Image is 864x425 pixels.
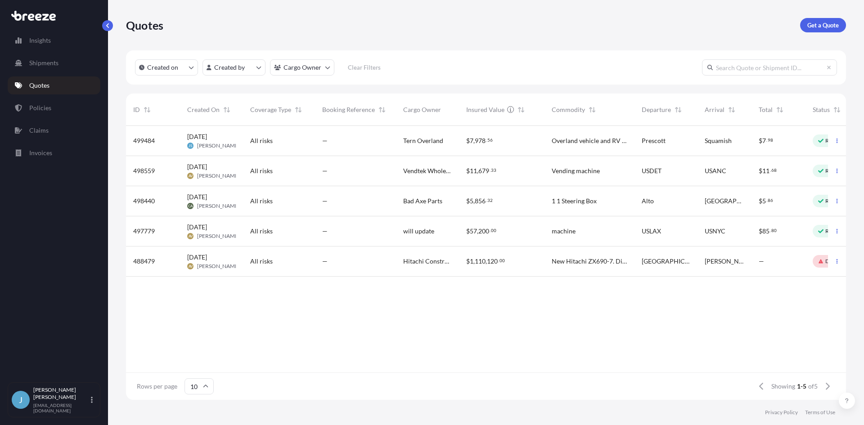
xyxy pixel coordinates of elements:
span: Arrival [705,105,724,114]
span: Coverage Type [250,105,291,114]
span: . [770,169,771,172]
p: Get a Quote [807,21,839,30]
span: AV [189,262,193,271]
span: Hitachi Construction Management [403,257,452,266]
p: Insights [29,36,51,45]
span: 80 [771,229,777,232]
input: Search Quote or Shipment ID... [702,59,837,76]
span: [PERSON_NAME] [197,233,240,240]
span: Total [759,105,773,114]
span: — [759,257,764,266]
a: Invoices [8,144,100,162]
span: 978 [475,138,486,144]
span: Cargo Owner [403,105,441,114]
p: [PERSON_NAME] [PERSON_NAME] [33,386,89,401]
a: Terms of Use [805,409,835,416]
span: $ [466,198,470,204]
p: Invoices [29,148,52,157]
span: [GEOGRAPHIC_DATA] [642,257,690,266]
span: , [473,198,475,204]
span: 200 [478,228,489,234]
span: 11 [762,168,769,174]
span: — [322,197,328,206]
span: 56 [487,139,493,142]
a: Claims [8,121,100,139]
span: — [322,166,328,175]
span: Prescott [642,136,666,145]
span: [DATE] [187,192,207,201]
span: 679 [478,168,489,174]
span: 68 [771,169,777,172]
span: . [490,169,490,172]
span: 86 [768,199,773,202]
span: J [19,395,22,404]
span: 98 [768,139,773,142]
span: . [498,259,499,262]
span: USLAX [642,227,661,236]
span: $ [466,228,470,234]
button: Clear Filters [339,60,389,75]
span: 85 [762,228,769,234]
span: ID [133,105,140,114]
span: of 5 [808,382,818,391]
button: Sort [587,104,598,115]
span: Departure [642,105,671,114]
span: 497779 [133,227,155,236]
span: 5 [762,198,766,204]
p: Ready [825,228,841,235]
span: JS [189,141,192,150]
span: [PERSON_NAME] [197,172,240,179]
a: Shipments [8,54,100,72]
p: Policies [29,103,51,112]
button: Sort [377,104,387,115]
span: $ [466,258,470,264]
a: Privacy Policy [765,409,798,416]
span: $ [759,138,762,144]
p: Created on [147,63,178,72]
span: USNYC [705,227,725,236]
span: [GEOGRAPHIC_DATA] [705,197,744,206]
span: 57 [470,228,477,234]
p: [EMAIL_ADDRESS][DOMAIN_NAME] [33,403,89,413]
span: , [473,258,475,264]
span: Booking Reference [322,105,375,114]
p: Ready [825,137,841,144]
p: Ready [825,197,841,205]
span: — [322,257,328,266]
span: 33 [491,169,496,172]
span: . [490,229,490,232]
span: Alto [642,197,654,206]
span: Overland vehicle and RV Windows and doors. [552,136,627,145]
span: 1-5 [797,382,806,391]
span: , [477,168,478,174]
span: Tern Overland [403,136,443,145]
span: Created On [187,105,220,114]
span: Commodity [552,105,585,114]
span: CA [188,201,193,210]
span: , [477,228,478,234]
p: Ready [825,167,841,174]
span: . [486,199,487,202]
span: Vending machine [552,166,600,175]
span: All risks [250,136,273,145]
button: Sort [726,104,737,115]
span: [DATE] [187,132,207,141]
p: Quotes [126,18,163,32]
span: $ [466,138,470,144]
span: AV [189,171,193,180]
span: [PERSON_NAME] [705,257,744,266]
p: Quotes [29,81,49,90]
span: 00 [491,229,496,232]
span: [DATE] [187,223,207,232]
span: Vendtek Wholesale [403,166,452,175]
span: 7 [470,138,473,144]
span: 499484 [133,136,155,145]
span: New Hitachi ZX690-7. Dims 22' x 12'3 x 12'4, 97,000#. Machine will be driven onto the carrier's R... [552,257,627,266]
button: Sort [293,104,304,115]
p: Clear Filters [348,63,381,72]
span: 5 [470,198,473,204]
